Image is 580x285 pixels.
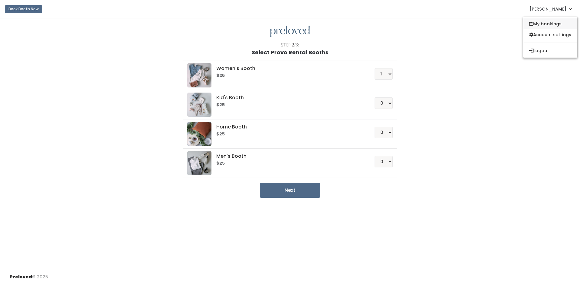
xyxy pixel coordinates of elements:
button: Next [260,183,320,198]
span: Preloved [10,274,32,280]
img: preloved logo [270,26,310,37]
a: [PERSON_NAME] [524,2,578,15]
h6: $25 [216,132,360,137]
div: © 2025 [10,269,48,280]
h5: Kid's Booth [216,95,360,100]
img: preloved logo [187,122,211,146]
a: My bookings [523,18,577,29]
h6: $25 [216,103,360,107]
span: [PERSON_NAME] [530,6,566,12]
img: preloved logo [187,63,211,87]
h6: $25 [216,161,360,166]
button: Logout [523,45,577,56]
a: Book Booth Now [5,2,42,16]
div: Step 2/3: [281,42,299,48]
h6: $25 [216,73,360,78]
h1: Select Provo Rental Booths [252,49,328,55]
img: preloved logo [187,93,211,117]
a: Account settings [523,29,577,40]
h5: Home Booth [216,124,360,130]
h5: Men's Booth [216,154,360,159]
img: preloved logo [187,151,211,175]
button: Book Booth Now [5,5,42,13]
h5: Women's Booth [216,66,360,71]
